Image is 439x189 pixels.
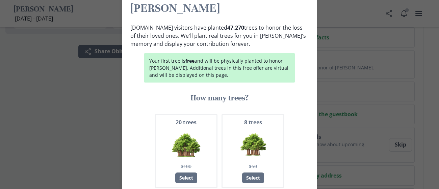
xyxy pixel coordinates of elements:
h3: How many trees? [130,93,309,103]
p: [DOMAIN_NAME] visitors have planted trees to honor the loss of their loved ones. We'll plant real... [130,24,309,48]
div: Select [242,172,264,183]
span: $100 [181,163,191,170]
strong: free [185,58,195,64]
p: Your first tree is and will be physically planted to honor [PERSON_NAME]. Additional trees in thi... [149,57,290,78]
span: 20 trees [176,118,197,126]
img: 20 trees [172,130,201,159]
button: 8 trees8 trees$50Select [222,114,284,188]
div: Select [175,172,197,183]
img: 8 trees [238,130,267,159]
button: 20 trees20 trees$100Select [155,114,217,188]
span: 8 trees [244,118,262,126]
span: $50 [249,163,257,170]
b: 47,270 [227,24,244,31]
